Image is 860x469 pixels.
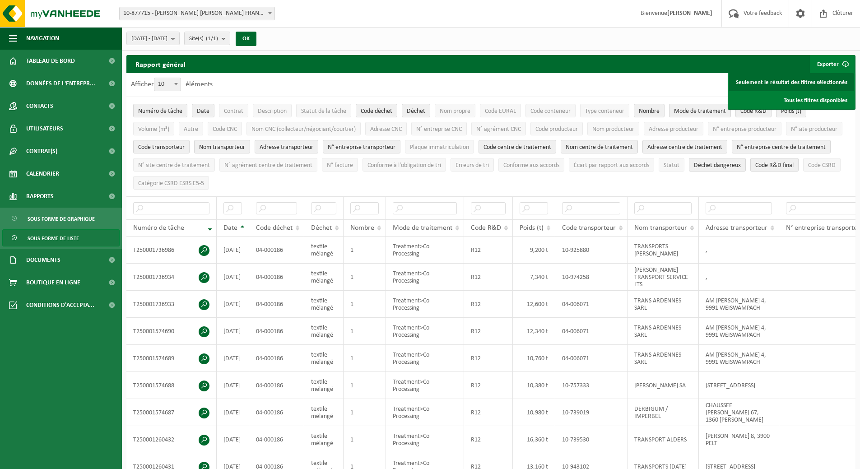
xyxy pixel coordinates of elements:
[708,122,781,135] button: N° entreprise producteurN° entreprise producteur: Activate to sort
[498,158,564,172] button: Conforme aux accords : Activate to sort
[386,291,464,318] td: Treatment>Co Processing
[386,426,464,453] td: Treatment>Co Processing
[217,345,249,372] td: [DATE]
[217,237,249,264] td: [DATE]
[206,36,218,42] count: (1/1)
[131,32,167,46] span: [DATE] - [DATE]
[184,126,198,133] span: Autre
[28,210,95,228] span: Sous forme de graphique
[791,126,837,133] span: N° site producteur
[634,104,665,117] button: NombreNombre: Activate to sort
[208,122,242,135] button: Code CNCCode CNC: Activate to sort
[301,108,346,115] span: Statut de la tâche
[634,224,687,232] span: Nom transporteur
[304,291,344,318] td: textile mélangé
[592,126,634,133] span: Nom producteur
[476,126,521,133] span: N° agrément CNC
[555,237,628,264] td: 10-925880
[530,108,571,115] span: Code conteneur
[138,180,204,187] span: Catégorie CSRD ESRS E5-5
[740,108,767,115] span: Code R&D
[451,158,494,172] button: Erreurs de triErreurs de tri: Activate to sort
[729,73,854,91] a: Seulement le résultat des filtres sélectionnés
[464,426,513,453] td: R12
[699,291,779,318] td: AM [PERSON_NAME] 4, 9991 WEISWAMPACH
[471,122,526,135] button: N° agrément CNCN° agrément CNC: Activate to sort
[133,176,209,190] button: Catégorie CSRD ESRS E5-5Catégorie CSRD ESRS E5-5: Activate to sort
[699,399,779,426] td: CHAUSSEE [PERSON_NAME] 67, 1360 [PERSON_NAME]
[126,399,217,426] td: T250001574687
[224,108,243,115] span: Contrat
[26,294,94,316] span: Conditions d'accepta...
[217,399,249,426] td: [DATE]
[555,291,628,318] td: 04-006071
[192,104,214,117] button: DateDate: Activate to sort
[236,32,256,46] button: OK
[699,264,779,291] td: ,
[750,158,799,172] button: Code R&D finalCode R&amp;D final: Activate to sort
[138,144,185,151] span: Code transporteur
[386,237,464,264] td: Treatment>Co Processing
[659,158,684,172] button: StatutStatut: Activate to sort
[803,158,841,172] button: Code CSRDCode CSRD: Activate to sort
[344,291,386,318] td: 1
[513,345,555,372] td: 10,760 t
[555,399,628,426] td: 10-739019
[356,104,397,117] button: Code déchetCode déchet: Activate to sort
[2,210,120,227] a: Sous forme de graphique
[2,229,120,246] a: Sous forme de liste
[386,372,464,399] td: Treatment>Co Processing
[246,122,361,135] button: Nom CNC (collecteur/négociant/courtier)Nom CNC (collecteur/négociant/courtier): Activate to sort
[344,426,386,453] td: 1
[706,224,767,232] span: Adresse transporteur
[407,108,425,115] span: Déchet
[649,126,698,133] span: Adresse producteur
[249,291,304,318] td: 04-000186
[304,318,344,345] td: textile mélangé
[485,108,516,115] span: Code EURAL
[471,224,501,232] span: Code R&D
[699,237,779,264] td: ,
[120,7,274,20] span: 10-877715 - ADLER PELZER FRANCE WEST - MORNAC
[304,237,344,264] td: textile mélangé
[258,108,287,115] span: Description
[223,224,237,232] span: Date
[464,291,513,318] td: R12
[405,140,474,153] button: Plaque immatriculationPlaque immatriculation: Activate to sort
[126,32,180,45] button: [DATE] - [DATE]
[555,264,628,291] td: 10-974258
[755,162,794,169] span: Code R&D final
[503,162,559,169] span: Conforme aux accords
[464,318,513,345] td: R12
[126,345,217,372] td: T250001574689
[644,122,703,135] button: Adresse producteurAdresse producteur: Activate to sort
[179,122,203,135] button: AutreAutre: Activate to sort
[138,108,182,115] span: Numéro de tâche
[464,399,513,426] td: R12
[689,158,746,172] button: Déchet dangereux : Activate to sort
[732,140,831,153] button: N° entreprise centre de traitementN° entreprise centre de traitement: Activate to sort
[126,372,217,399] td: T250001574688
[464,237,513,264] td: R12
[386,318,464,345] td: Treatment>Co Processing
[249,318,304,345] td: 04-000186
[535,126,578,133] span: Code producteur
[344,345,386,372] td: 1
[133,140,190,153] button: Code transporteurCode transporteur: Activate to sort
[574,162,649,169] span: Écart par rapport aux accords
[393,224,452,232] span: Mode de traitement
[513,372,555,399] td: 10,380 t
[786,122,842,135] button: N° site producteurN° site producteur : Activate to sort
[199,144,245,151] span: Nom transporteur
[699,426,779,453] td: [PERSON_NAME] 8, 3900 PELT
[344,372,386,399] td: 1
[580,104,629,117] button: Type conteneurType conteneur: Activate to sort
[628,291,699,318] td: TRANS ARDENNES SARL
[26,163,59,185] span: Calendrier
[810,55,855,73] button: Exporter
[411,122,467,135] button: N° entreprise CNCN° entreprise CNC: Activate to sort
[464,264,513,291] td: R12
[699,372,779,399] td: [STREET_ADDRESS]
[628,426,699,453] td: TRANSPORT ALDERS
[311,224,332,232] span: Déchet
